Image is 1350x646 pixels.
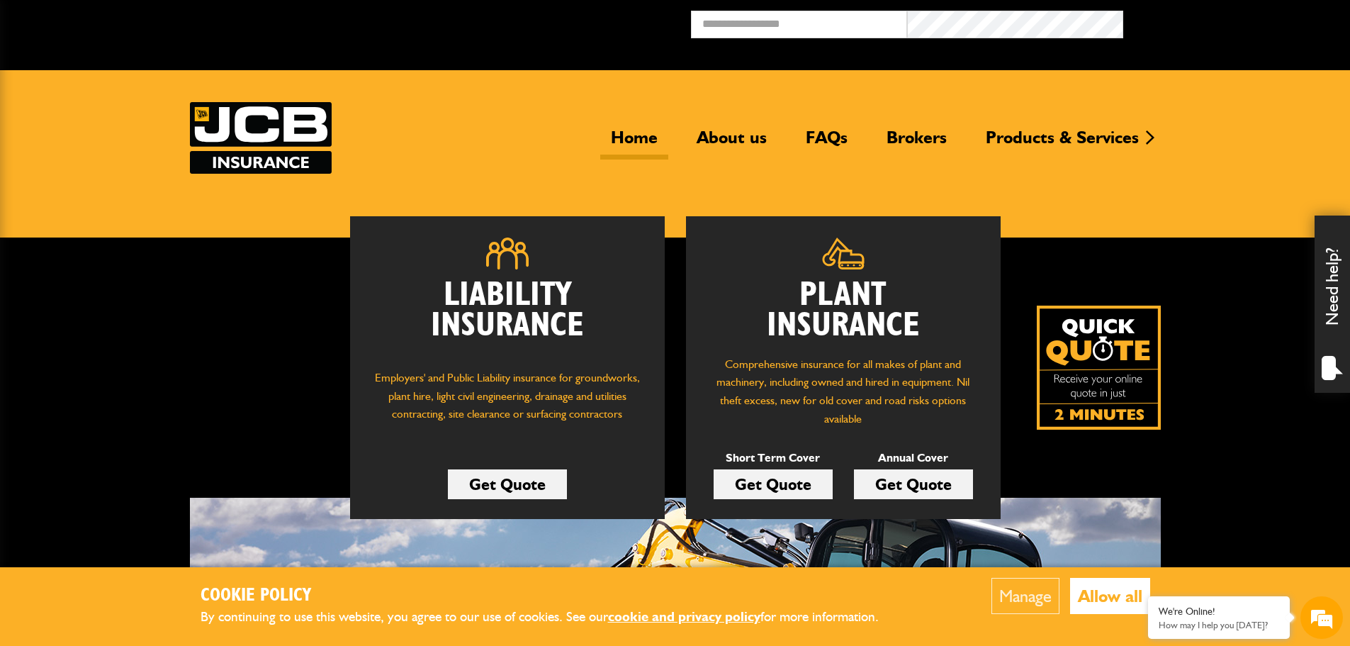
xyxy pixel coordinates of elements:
[714,449,833,467] p: Short Term Cover
[1123,11,1339,33] button: Broker Login
[608,608,760,625] a: cookie and privacy policy
[714,469,833,499] a: Get Quote
[1070,578,1150,614] button: Allow all
[1159,620,1279,630] p: How may I help you today?
[854,449,973,467] p: Annual Cover
[686,127,777,160] a: About us
[201,585,902,607] h2: Cookie Policy
[600,127,668,160] a: Home
[795,127,858,160] a: FAQs
[707,280,979,341] h2: Plant Insurance
[1315,216,1350,393] div: Need help?
[190,102,332,174] a: JCB Insurance Services
[201,606,902,628] p: By continuing to use this website, you agree to our use of cookies. See our for more information.
[448,469,567,499] a: Get Quote
[876,127,957,160] a: Brokers
[707,355,979,428] p: Comprehensive insurance for all makes of plant and machinery, including owned and hired in equipm...
[371,280,643,355] h2: Liability Insurance
[1037,306,1161,430] a: Get your insurance quote isn just 2-minutes
[975,127,1149,160] a: Products & Services
[854,469,973,499] a: Get Quote
[190,102,332,174] img: JCB Insurance Services logo
[371,369,643,437] p: Employers' and Public Liability insurance for groundworks, plant hire, light civil engineering, d...
[1037,306,1161,430] img: Quick Quote
[991,578,1059,614] button: Manage
[1159,606,1279,618] div: We're Online!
